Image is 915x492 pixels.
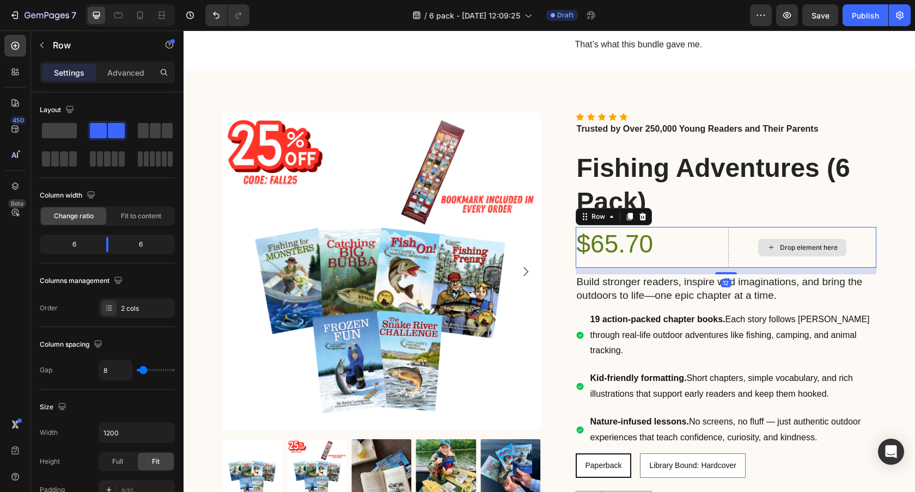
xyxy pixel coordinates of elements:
span: Draft [557,10,574,20]
strong: Nature-infused lessons. [407,386,505,396]
button: Save [802,4,838,26]
div: Drop element here [596,213,654,222]
span: Save [812,11,829,20]
button: decrement [393,461,417,484]
div: 12 [537,248,548,257]
input: quantity [417,461,443,484]
input: Auto [99,360,132,380]
p: Settings [54,67,84,78]
div: Undo/Redo [205,4,249,26]
span: Fit [152,457,160,466]
span: / [424,10,427,21]
div: 6 [42,237,97,252]
span: 6 pack - [DATE] 12:09:25 [429,10,520,21]
div: 6 [117,237,173,252]
span: Paperback [402,430,438,439]
button: increment [443,461,468,484]
div: Layout [40,103,76,118]
button: Carousel Next Arrow [335,235,349,248]
input: Auto [99,423,174,442]
iframe: Design area [184,30,915,492]
p: Short chapters, simple vocabulary, and rich illustrations that support early readers and keep the... [407,340,691,372]
div: Column spacing [40,337,105,352]
div: Gap [40,365,52,375]
p: No screens, no fluff — just authentic outdoor experiences that teach confidence, curiosity, and k... [407,384,691,415]
div: 450 [10,116,26,125]
div: Width [40,428,58,438]
div: Size [40,400,69,415]
p: Build stronger readers, inspire wild imaginations, and bring the outdoors to life—one epic chapte... [393,245,692,272]
span: Library Bound: Hardcover [466,430,553,439]
p: Advanced [107,67,144,78]
span: Change ratio [54,211,94,221]
div: Open Intercom Messenger [878,439,904,465]
div: Height [40,457,60,466]
strong: Kid-friendly formatting. [407,343,503,352]
button: 7 [4,4,81,26]
span: Full [112,457,123,466]
p: Row [53,39,145,52]
h1: Fishing Adventures (6 Pack) [392,120,693,190]
div: Publish [852,10,879,21]
div: 2 cols [121,304,172,313]
div: Columns management [40,274,125,288]
div: Column width [40,188,97,203]
div: Beta [8,199,26,208]
strong: Trusted by Over 250,000 Young Readers and Their Parents [393,94,635,103]
button: Publish [843,4,888,26]
div: $65.70 [392,196,540,231]
span: Fit to content [121,211,161,221]
p: 7 [71,9,76,22]
p: Each story follows [PERSON_NAME] through real-life outdoor adventures like fishing, camping, and ... [407,281,691,328]
strong: 19 action-packed chapter books. [407,284,542,293]
div: Row [406,181,424,191]
div: Order [40,303,58,313]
